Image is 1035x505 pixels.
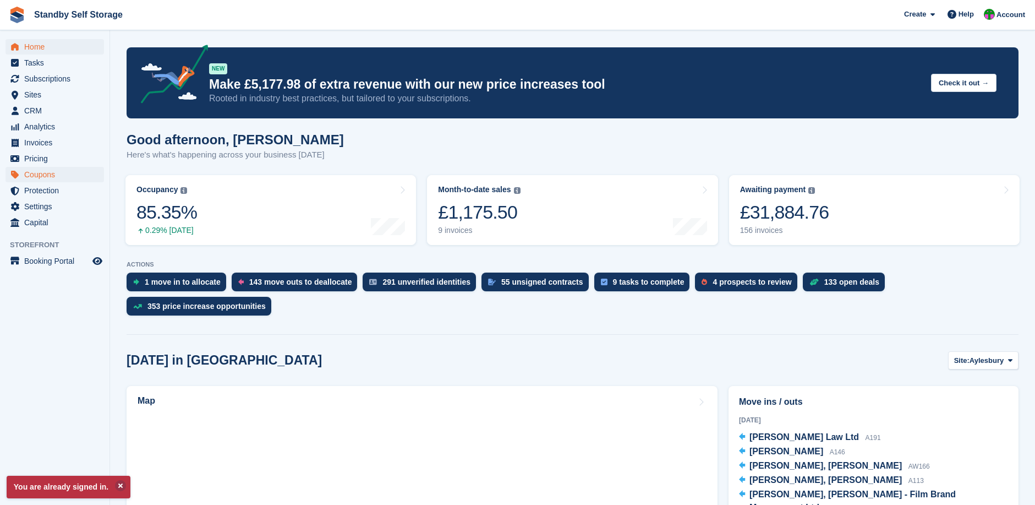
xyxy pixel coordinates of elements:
[601,279,607,285] img: task-75834270c22a3079a89374b754ae025e5fb1db73e45f91037f5363f120a921f8.svg
[908,463,930,470] span: AW166
[904,9,926,20] span: Create
[209,63,227,74] div: NEW
[209,77,922,93] p: Make £5,177.98 of extra revenue with our new price increases tool
[739,474,924,488] a: [PERSON_NAME], [PERSON_NAME] A113
[740,185,806,194] div: Awaiting payment
[127,297,277,321] a: 353 price increase opportunities
[24,215,90,230] span: Capital
[501,278,583,286] div: 55 unsigned contracts
[127,132,344,147] h1: Good afternoon, [PERSON_NAME]
[24,87,90,102] span: Sites
[6,71,104,86] a: menu
[238,279,244,285] img: move_outs_to_deallocate_icon-f764333ba52eb49d3ac5e1228854f67142a1ed5810a6f6cc68b1a99e826820c5.svg
[24,167,90,182] span: Coupons
[6,55,104,70] a: menu
[249,278,352,286] div: 143 move outs to deallocate
[24,183,90,198] span: Protection
[613,278,684,286] div: 9 tasks to complete
[133,279,139,285] img: move_ins_to_allocate_icon-fdf77a2bb77ea45bf5b3d319d69a93e2d87916cf1d5bf7949dd705db3b84f3ca.svg
[132,45,209,107] img: price-adjustments-announcement-icon-8257ccfd72463d97f412b2fc003d46551f7dbcb40ab6d574587a9cd5c0d94...
[24,253,90,269] span: Booking Portal
[713,278,791,286] div: 4 prospects to review
[740,201,829,224] div: £31,884.76
[232,273,363,297] a: 143 move outs to deallocate
[24,199,90,214] span: Settings
[24,151,90,166] span: Pricing
[803,273,890,297] a: 133 open deals
[127,273,232,297] a: 1 move in to allocate
[145,278,221,286] div: 1 move in to allocate
[136,226,197,235] div: 0.29% [DATE]
[209,93,922,105] p: Rooted in industry best practices, but tailored to your subscriptions.
[127,353,322,368] h2: [DATE] in [GEOGRAPHIC_DATA]
[984,9,995,20] img: Michelle Mustoe
[147,302,266,311] div: 353 price increase opportunities
[970,355,1004,366] span: Aylesbury
[180,187,187,194] img: icon-info-grey-7440780725fd019a000dd9b08b2336e03edf1995a4989e88bcd33f0948082b44.svg
[24,135,90,150] span: Invoices
[136,201,197,224] div: 85.35%
[91,254,104,268] a: Preview store
[739,445,845,459] a: [PERSON_NAME] A146
[127,261,1018,268] p: ACTIONS
[6,119,104,134] a: menu
[127,149,344,161] p: Here's what's happening across your business [DATE]
[729,175,1020,245] a: Awaiting payment £31,884.76 156 invoices
[24,103,90,118] span: CRM
[514,187,521,194] img: icon-info-grey-7440780725fd019a000dd9b08b2336e03edf1995a4989e88bcd33f0948082b44.svg
[908,477,924,485] span: A113
[739,459,930,474] a: [PERSON_NAME], [PERSON_NAME] AW166
[996,9,1025,20] span: Account
[427,175,718,245] a: Month-to-date sales £1,175.50 9 invoices
[24,119,90,134] span: Analytics
[830,448,845,456] span: A146
[133,304,142,309] img: price_increase_opportunities-93ffe204e8149a01c8c9dc8f82e8f89637d9d84a8eef4429ea346261dce0b2c0.svg
[740,226,829,235] div: 156 invoices
[10,240,109,251] span: Storefront
[6,103,104,118] a: menu
[438,185,511,194] div: Month-to-date sales
[6,167,104,182] a: menu
[739,431,881,445] a: [PERSON_NAME] Law Ltd A191
[9,7,25,23] img: stora-icon-8386f47178a22dfd0bd8f6a31ec36ba5ce8667c1dd55bd0f319d3a0aa187defe.svg
[6,151,104,166] a: menu
[24,55,90,70] span: Tasks
[808,187,815,194] img: icon-info-grey-7440780725fd019a000dd9b08b2336e03edf1995a4989e88bcd33f0948082b44.svg
[369,279,377,285] img: verify_identity-adf6edd0f0f0b5bbfe63781bf79b02c33cf7c696d77639b501bdc392416b5a36.svg
[931,74,996,92] button: Check it out →
[809,278,819,286] img: deal-1b604bf984904fb50ccaf53a9ad4b4a5d6e5aea283cecdc64d6e3604feb123c2.svg
[136,185,178,194] div: Occupancy
[6,135,104,150] a: menu
[488,279,496,285] img: contract_signature_icon-13c848040528278c33f63329250d36e43548de30e8caae1d1a13099fd9432cc5.svg
[125,175,416,245] a: Occupancy 85.35% 0.29% [DATE]
[948,351,1018,370] button: Site: Aylesbury
[749,475,902,485] span: [PERSON_NAME], [PERSON_NAME]
[438,226,520,235] div: 9 invoices
[749,432,859,442] span: [PERSON_NAME] Law Ltd
[6,39,104,55] a: menu
[6,183,104,198] a: menu
[438,201,520,224] div: £1,175.50
[6,215,104,230] a: menu
[695,273,802,297] a: 4 prospects to review
[749,461,902,470] span: [PERSON_NAME], [PERSON_NAME]
[24,39,90,55] span: Home
[866,434,881,442] span: A191
[30,6,127,24] a: Standby Self Storage
[749,447,823,456] span: [PERSON_NAME]
[959,9,974,20] span: Help
[24,71,90,86] span: Subscriptions
[363,273,481,297] a: 291 unverified identities
[594,273,696,297] a: 9 tasks to complete
[702,279,707,285] img: prospect-51fa495bee0391a8d652442698ab0144808aea92771e9ea1ae160a38d050c398.svg
[6,87,104,102] a: menu
[6,199,104,214] a: menu
[739,415,1008,425] div: [DATE]
[824,278,879,286] div: 133 open deals
[739,395,1008,409] h2: Move ins / outs
[954,355,970,366] span: Site:
[6,253,104,269] a: menu
[7,476,130,498] p: You are already signed in.
[138,396,155,406] h2: Map
[481,273,594,297] a: 55 unsigned contracts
